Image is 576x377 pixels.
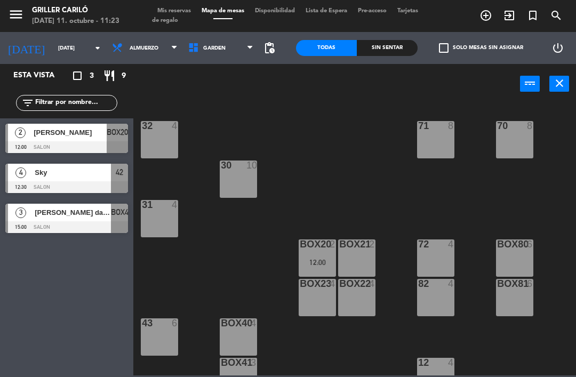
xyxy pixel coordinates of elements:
div: 4 [172,200,178,210]
div: Todas [296,40,357,56]
span: Mis reservas [152,8,196,14]
span: WALK IN [498,6,521,25]
i: crop_square [71,69,84,82]
div: 8 [527,121,533,131]
span: pending_actions [263,42,276,54]
div: 4 [448,358,454,367]
span: Sky [35,167,111,178]
span: 9 [122,70,126,82]
span: 3 [90,70,94,82]
div: 6 [527,279,533,288]
div: 8 [448,121,454,131]
button: power_input [520,76,540,92]
div: 4 [448,239,454,249]
div: BOX21 [339,239,340,249]
span: check_box_outline_blank [439,43,449,53]
div: 3 [251,358,257,367]
input: Filtrar por nombre... [34,97,117,109]
div: 10 [246,161,257,170]
div: 4 [448,279,454,288]
span: [PERSON_NAME] [34,127,107,138]
span: GARDEN [203,45,226,51]
i: power_settings_new [551,42,564,54]
i: add_circle_outline [479,9,492,22]
span: Pre-acceso [353,8,392,14]
span: Lista de Espera [300,8,353,14]
span: Disponibilidad [250,8,300,14]
i: search [550,9,563,22]
button: menu [8,6,24,26]
i: arrow_drop_down [91,42,104,54]
i: close [553,77,566,90]
span: RESERVAR MESA [474,6,498,25]
span: BOX20 [107,126,128,139]
i: turned_in_not [526,9,539,22]
div: BOX22 [339,279,340,288]
div: 6 [172,318,178,328]
div: Griller Cariló [32,5,119,16]
span: BUSCAR [545,6,568,25]
div: Esta vista [5,69,77,82]
span: Reserva especial [521,6,545,25]
button: close [549,76,569,92]
div: [DATE] 11. octubre - 11:23 [32,16,119,27]
span: [PERSON_NAME] da [PERSON_NAME] [35,207,111,218]
label: Solo mesas sin asignar [439,43,523,53]
span: 42 [116,166,123,179]
span: Almuerzo [130,45,158,51]
span: 2 [15,127,26,138]
i: menu [8,6,24,22]
span: BOX41 [111,206,132,219]
div: 2 [369,239,375,249]
i: filter_list [21,97,34,109]
i: power_input [524,77,537,90]
span: 4 [15,167,26,178]
i: exit_to_app [503,9,516,22]
div: 4 [251,318,257,328]
div: 2 [330,239,336,249]
div: 12:00 [299,259,336,266]
div: 4 [330,279,336,288]
div: 6 [527,239,533,249]
div: Sin sentar [357,40,418,56]
i: restaurant [103,69,116,82]
div: 4 [172,121,178,131]
span: 3 [15,207,26,218]
div: 4 [369,279,375,288]
span: Mapa de mesas [196,8,250,14]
